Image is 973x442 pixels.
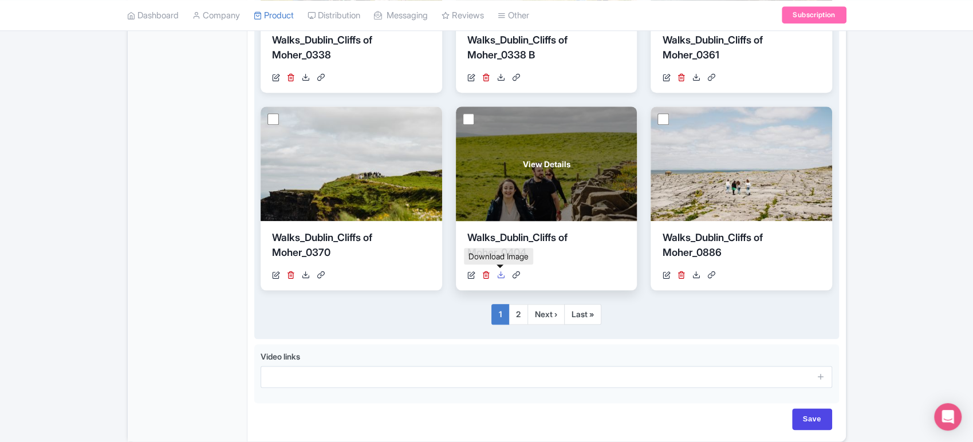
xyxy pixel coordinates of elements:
span: View Details [523,158,570,170]
div: Walks_Dublin_Cliffs of Moher_0361 [662,33,821,67]
a: Subscription [782,7,846,24]
div: Walks_Dublin_Cliffs of Moher_0338 [272,33,431,67]
div: Download Image [464,248,533,265]
div: Open Intercom Messenger [934,403,962,431]
a: Last » [564,304,601,325]
div: Walks_Dublin_Cliffs of Moher_0338 B [467,33,626,67]
a: Next › [527,304,565,325]
div: Walks_Dublin_Cliffs of Moher_0370 [272,230,431,265]
div: Walks_Dublin_Cliffs of Moher_0886 [662,230,821,265]
div: Walks_Dublin_Cliffs of Moher_0404 [467,230,626,265]
input: Save [792,408,832,430]
a: 2 [509,304,528,325]
a: View Details [456,106,637,221]
a: 1 [491,304,509,325]
span: Video links [261,352,300,361]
